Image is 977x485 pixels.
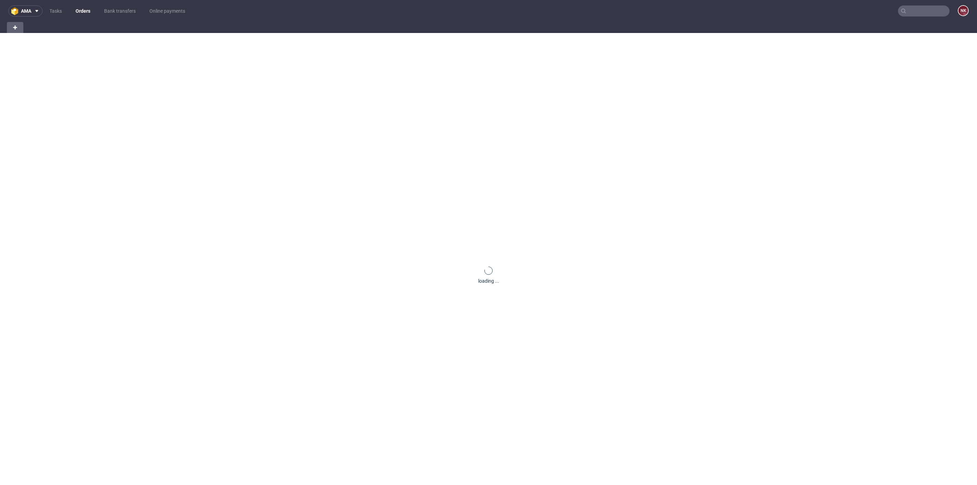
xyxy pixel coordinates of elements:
a: Orders [71,5,94,16]
button: ama [8,5,43,16]
a: Bank transfers [100,5,140,16]
div: loading ... [478,278,499,284]
a: Online payments [145,5,189,16]
img: logo [11,7,21,15]
figcaption: NK [958,6,968,15]
span: ama [21,9,31,13]
a: Tasks [45,5,66,16]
